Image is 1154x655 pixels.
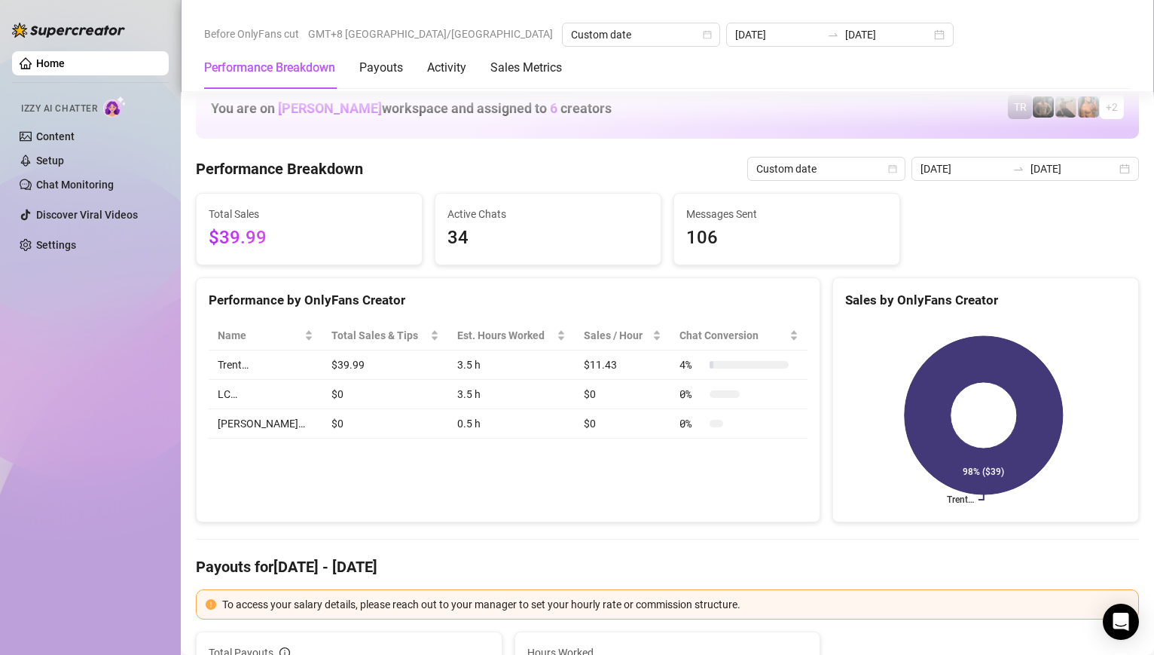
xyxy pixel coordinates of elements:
td: [PERSON_NAME]… [209,409,322,439]
span: exclamation-circle [206,599,216,610]
span: 34 [447,224,649,253]
td: 0.5 h [448,409,575,439]
span: $39.99 [209,224,410,253]
h4: Performance Breakdown [196,158,363,179]
span: Izzy AI Chatter [21,102,97,116]
span: Name [218,327,301,344]
span: Active Chats [447,206,649,222]
td: $39.99 [322,350,448,380]
img: AI Chatter [103,96,127,118]
h4: Payouts for [DATE] - [DATE] [196,556,1139,577]
div: Payouts [359,59,403,77]
span: + 2 [1106,99,1118,115]
td: $0 [322,380,448,409]
span: calendar [703,30,712,39]
img: LC [1055,96,1076,118]
a: Settings [36,239,76,251]
span: Messages Sent [686,206,887,222]
div: Sales by OnlyFans Creator [845,290,1126,311]
span: Total Sales & Tips [331,327,427,344]
input: End date [845,26,931,43]
a: Content [36,130,75,142]
span: Custom date [571,23,711,46]
div: To access your salary details, please reach out to your manager to set your hourly rate or commis... [222,596,1129,613]
a: Discover Viral Videos [36,209,138,221]
div: Activity [427,59,466,77]
a: Home [36,57,65,69]
td: LC… [209,380,322,409]
input: Start date [735,26,821,43]
td: $11.43 [575,350,670,380]
td: $0 [575,409,670,439]
div: Sales Metrics [490,59,562,77]
span: Chat Conversion [679,327,786,344]
a: Setup [36,155,64,167]
span: Sales / Hour [584,327,649,344]
td: Trent… [209,350,322,380]
span: [PERSON_NAME] [278,100,382,116]
td: $0 [322,409,448,439]
a: Chat Monitoring [36,179,114,191]
span: Custom date [756,158,896,180]
span: 0 % [679,386,704,402]
span: Total Sales [209,206,410,222]
span: to [827,29,839,41]
th: Chat Conversion [670,321,807,350]
h1: You are on workspace and assigned to creators [211,100,612,117]
span: swap-right [827,29,839,41]
div: Open Intercom Messenger [1103,604,1139,640]
span: swap-right [1012,163,1024,175]
td: $0 [575,380,670,409]
span: 106 [686,224,887,253]
div: Performance by OnlyFans Creator [209,290,807,311]
span: 4 % [679,357,704,373]
input: End date [1030,161,1116,177]
span: to [1012,163,1024,175]
span: 6 [550,100,557,116]
span: Before OnlyFans cut [204,23,299,45]
input: Start date [920,161,1006,177]
th: Name [209,321,322,350]
td: 3.5 h [448,380,575,409]
span: TR [1014,99,1027,115]
img: Trent [1033,96,1054,118]
img: logo-BBDzfeDw.svg [12,23,125,38]
text: Trent… [947,494,974,505]
th: Total Sales & Tips [322,321,448,350]
img: JG [1078,96,1099,118]
td: 3.5 h [448,350,575,380]
div: Est. Hours Worked [457,327,554,344]
th: Sales / Hour [575,321,670,350]
span: GMT+8 [GEOGRAPHIC_DATA]/[GEOGRAPHIC_DATA] [308,23,553,45]
span: 0 % [679,415,704,432]
span: calendar [888,164,897,173]
div: Performance Breakdown [204,59,335,77]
